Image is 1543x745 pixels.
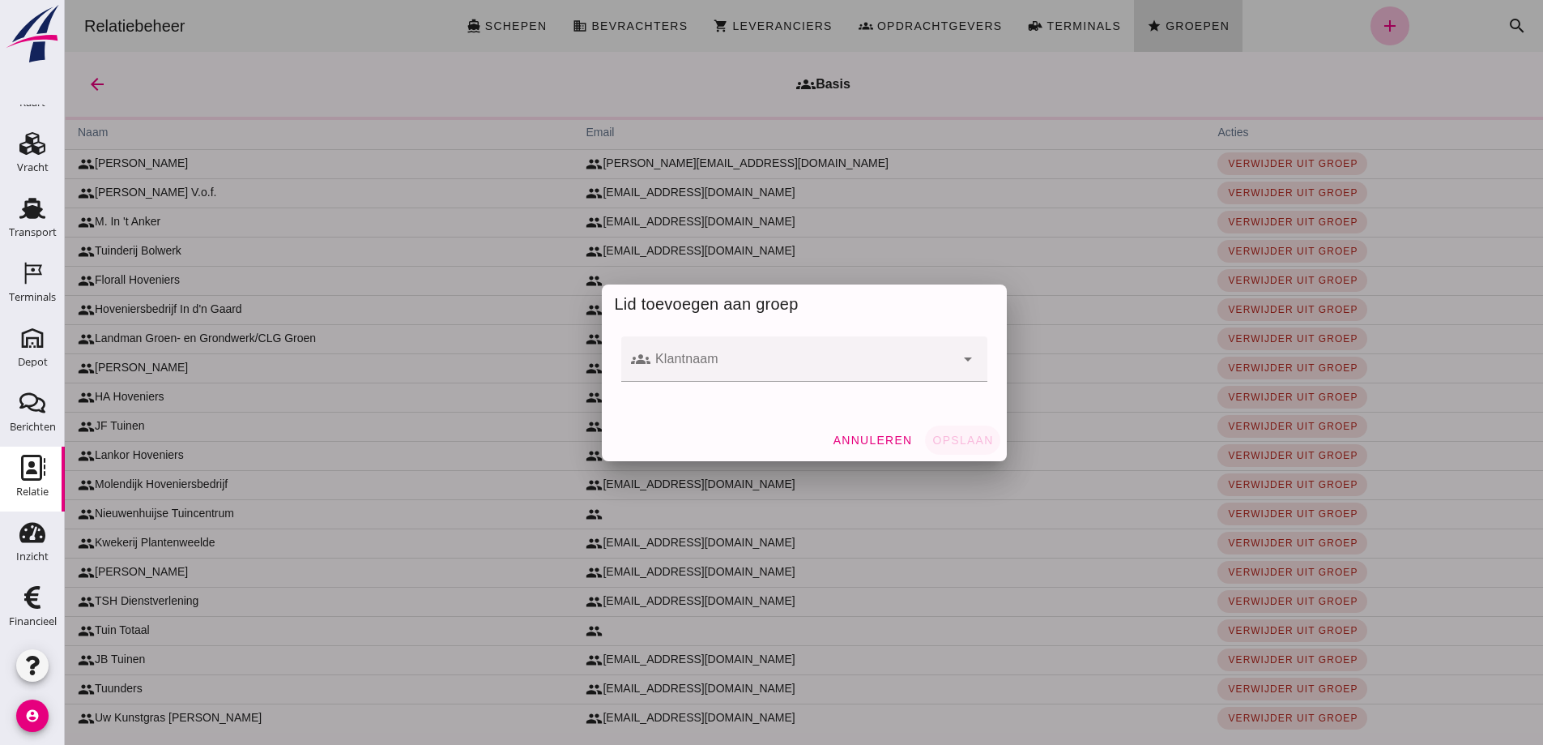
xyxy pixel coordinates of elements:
[9,227,57,238] div: Transport
[16,700,49,732] i: account_circle
[16,551,49,562] div: Inzicht
[16,486,49,497] div: Relatie
[9,292,56,302] div: Terminals
[9,616,57,627] div: Financieel
[10,422,56,432] div: Berichten
[17,162,49,173] div: Vracht
[18,357,48,367] div: Depot
[3,4,62,64] img: logo-small.a267ee39.svg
